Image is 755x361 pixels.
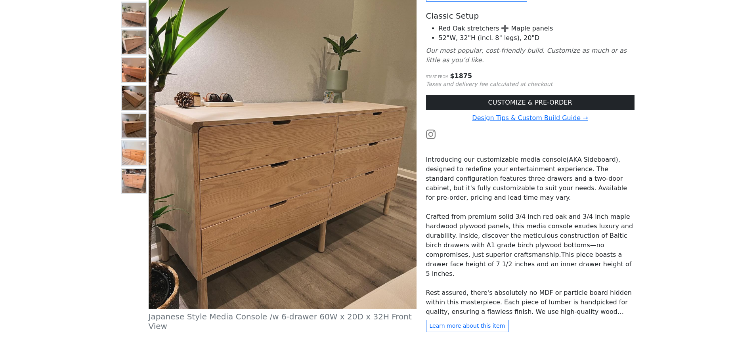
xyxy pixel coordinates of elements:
[426,288,635,317] p: Rest assured, there's absolutely no MDF or particle board hidden within this masterpiece. Each pi...
[426,130,436,138] a: Watch the build video or pictures on Instagram
[426,212,635,279] p: Crafted from premium solid 3/4 inch red oak and 3/4 inch maple hardwood plywood panels, this medi...
[122,31,146,54] img: Japanese Style Media Console /w 6-drawer 52W x 20D x 32H Corner View
[426,11,635,21] h5: Classic Setup
[122,3,146,27] img: Japanese Style Media Console /w 6-drawer 52W x 20D x 32H Overall View
[426,81,553,87] small: Taxes and delivery fee calculated at checkout
[439,33,635,43] li: 52"W, 32"H (incl. 8" legs), 20"D
[450,72,472,80] span: $ 1875
[122,141,146,165] img: Straight Corner Cherry 6-drawer Dresser 60W x 30H x 20D
[122,86,146,110] img: Japanese Style Media Console /w 6-drawer 52W x 20D x 34H
[426,95,635,110] a: CUSTOMIZE & PRE-ORDER
[472,114,588,122] a: Design Tips & Custom Build Guide →
[426,155,635,202] p: Introducing our customizable media console(AKA Sideboard), designed to redefine your entertainmen...
[426,75,449,79] small: Start from
[439,24,635,33] li: Red Oak stretchers ➕ Maple panels
[426,320,509,332] button: Learn more about this item
[122,58,146,82] img: Japanese Style Media Console /w 6-drawer 60W x 20D x 32H /w Blank Drawer Faces
[122,169,146,193] img: Japanese Style Media Console /w Custom 8-drawer 48W x 24D x 40H
[149,312,417,331] h5: Japanese Style Media Console /w 6-drawer 60W x 20D x 32H Front View
[122,114,146,138] img: Japanese Style Media Console /w 6-drawer 52W x 20D x 34H - Left View
[426,47,627,64] i: Our most popular, cost-friendly build. Customize as much or as little as you’d like.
